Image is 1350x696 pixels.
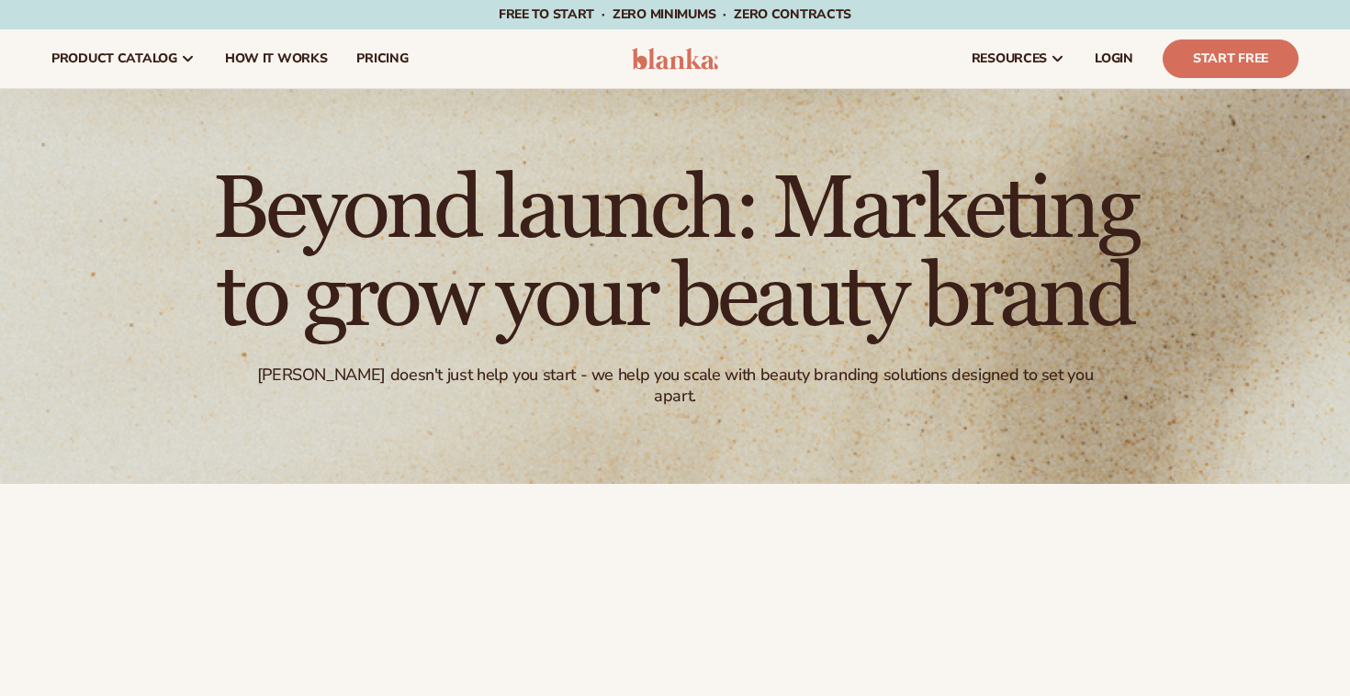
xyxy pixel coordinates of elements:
[972,51,1047,66] span: resources
[225,51,328,66] span: How It Works
[632,48,719,70] img: logo
[342,29,422,88] a: pricing
[957,29,1080,88] a: resources
[235,365,1116,408] div: [PERSON_NAME] doesn't just help you start - we help you scale with beauty branding solutions desi...
[51,51,177,66] span: product catalog
[1095,51,1133,66] span: LOGIN
[37,29,210,88] a: product catalog
[356,51,408,66] span: pricing
[1080,29,1148,88] a: LOGIN
[170,166,1180,342] h1: Beyond launch: Marketing to grow your beauty brand
[1163,39,1299,78] a: Start Free
[499,6,851,23] span: Free to start · ZERO minimums · ZERO contracts
[210,29,343,88] a: How It Works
